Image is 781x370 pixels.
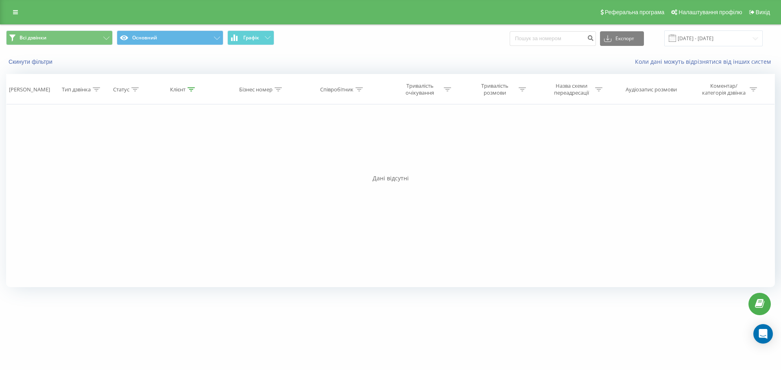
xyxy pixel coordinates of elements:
div: Аудіозапис розмови [626,86,677,93]
div: [PERSON_NAME] [9,86,50,93]
input: Пошук за номером [510,31,596,46]
span: Всі дзвінки [20,35,46,41]
span: Вихід [756,9,770,15]
div: Тип дзвінка [62,86,91,93]
button: Графік [227,30,274,45]
span: Графік [243,35,259,41]
a: Коли дані можуть відрізнятися вiд інших систем [635,58,775,65]
div: Клієнт [170,86,185,93]
span: Налаштування профілю [678,9,742,15]
span: Реферальна програма [605,9,665,15]
div: Open Intercom Messenger [753,324,773,344]
div: Дані відсутні [6,174,775,182]
button: Основний [117,30,223,45]
button: Експорт [600,31,644,46]
button: Всі дзвінки [6,30,113,45]
div: Бізнес номер [239,86,273,93]
div: Тривалість розмови [473,82,517,96]
div: Статус [113,86,129,93]
div: Тривалість очікування [398,82,442,96]
div: Коментар/категорія дзвінка [700,82,748,96]
div: Співробітник [320,86,353,93]
button: Скинути фільтри [6,58,57,65]
div: Назва схеми переадресації [550,82,593,96]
